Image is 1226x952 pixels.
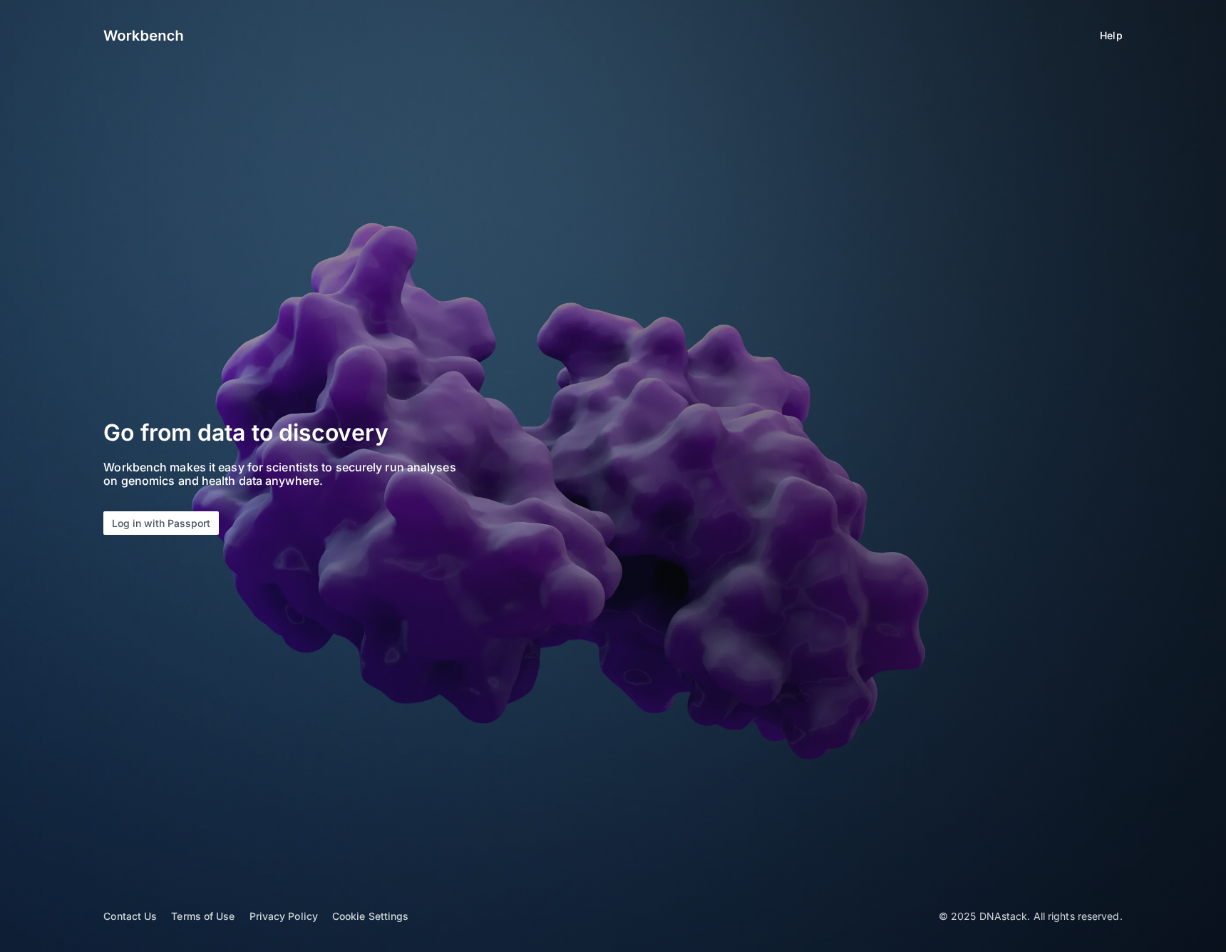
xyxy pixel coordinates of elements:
a: Help [1100,29,1122,43]
h2: Go from data to discovery [103,417,500,449]
a: Terms of Use [171,910,235,922]
p: © 2025 DNAstack. All rights reserved. [939,909,1123,923]
a: Privacy Policy [249,910,318,922]
p: Workbench makes it easy for scientists to securely run analyses on genomics and health data anywh... [103,461,471,488]
a: Contact Us [103,910,157,922]
img: logo [103,27,183,44]
button: Log in with Passport [103,511,219,535]
a: Cookie Settings [332,910,409,922]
